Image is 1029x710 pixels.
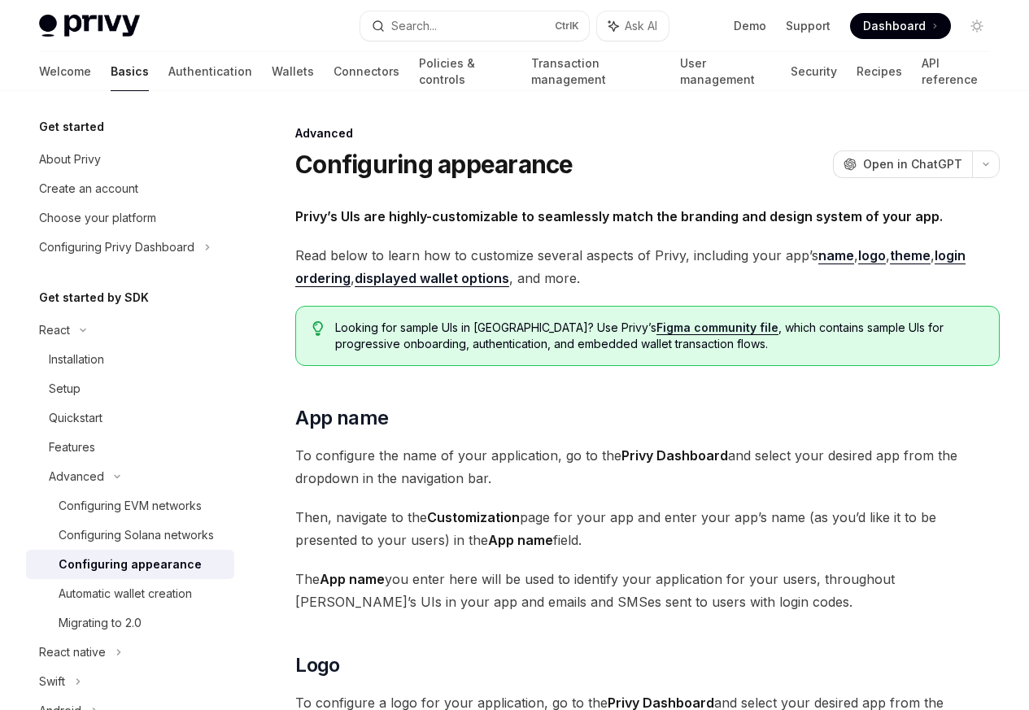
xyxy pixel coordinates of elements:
div: Search... [391,16,437,36]
div: Configuring EVM networks [59,496,202,516]
a: About Privy [26,145,234,174]
div: Installation [49,350,104,369]
div: Create an account [39,179,138,198]
div: Features [49,438,95,457]
button: Open in ChatGPT [833,150,972,178]
h1: Configuring appearance [295,150,573,179]
a: Features [26,433,234,462]
a: Dashboard [850,13,951,39]
div: Swift [39,672,65,691]
strong: Privy’s UIs are highly-customizable to seamlessly match the branding and design system of your app. [295,208,943,224]
a: Basics [111,52,149,91]
div: Quickstart [49,408,102,428]
a: Policies & controls [419,52,512,91]
span: The you enter here will be used to identify your application for your users, throughout [PERSON_N... [295,568,1000,613]
strong: App name [488,532,553,548]
span: Open in ChatGPT [863,156,962,172]
strong: App name [320,571,385,587]
a: Welcome [39,52,91,91]
a: Figma community file [656,320,778,335]
span: Ctrl K [555,20,579,33]
a: Transaction management [531,52,660,91]
a: Installation [26,345,234,374]
a: Wallets [272,52,314,91]
div: Choose your platform [39,208,156,228]
a: Automatic wallet creation [26,579,234,608]
div: Advanced [295,125,1000,142]
a: Configuring appearance [26,550,234,579]
span: Ask AI [625,18,657,34]
a: logo [858,247,886,264]
a: Recipes [857,52,902,91]
span: Logo [295,652,340,678]
a: Authentication [168,52,252,91]
a: Configuring Solana networks [26,521,234,550]
strong: Customization [427,509,520,525]
a: Create an account [26,174,234,203]
div: React [39,320,70,340]
a: Support [786,18,831,34]
a: Demo [734,18,766,34]
div: React native [39,642,106,662]
a: Setup [26,374,234,403]
div: Configuring Solana networks [59,525,214,545]
div: About Privy [39,150,101,169]
a: API reference [922,52,990,91]
a: name [818,247,854,264]
h5: Get started by SDK [39,288,149,307]
div: Migrating to 2.0 [59,613,142,633]
div: Advanced [49,467,104,486]
img: light logo [39,15,140,37]
button: Ask AI [597,11,669,41]
a: Connectors [334,52,399,91]
div: Automatic wallet creation [59,584,192,603]
a: Migrating to 2.0 [26,608,234,638]
button: Search...CtrlK [360,11,589,41]
a: Configuring EVM networks [26,491,234,521]
span: To configure the name of your application, go to the and select your desired app from the dropdow... [295,444,1000,490]
div: Configuring appearance [59,555,202,574]
a: Choose your platform [26,203,234,233]
strong: Privy Dashboard [621,447,728,464]
span: Looking for sample UIs in [GEOGRAPHIC_DATA]? Use Privy’s , which contains sample UIs for progress... [335,320,983,352]
span: App name [295,405,388,431]
a: User management [680,52,772,91]
svg: Tip [312,321,324,336]
div: Configuring Privy Dashboard [39,237,194,257]
a: Security [791,52,837,91]
span: Then, navigate to the page for your app and enter your app’s name (as you’d like it to be present... [295,506,1000,551]
span: Read below to learn how to customize several aspects of Privy, including your app’s , , , , , and... [295,244,1000,290]
h5: Get started [39,117,104,137]
a: Quickstart [26,403,234,433]
span: Dashboard [863,18,926,34]
a: displayed wallet options [355,270,509,287]
div: Setup [49,379,81,399]
a: theme [890,247,931,264]
button: Toggle dark mode [964,13,990,39]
